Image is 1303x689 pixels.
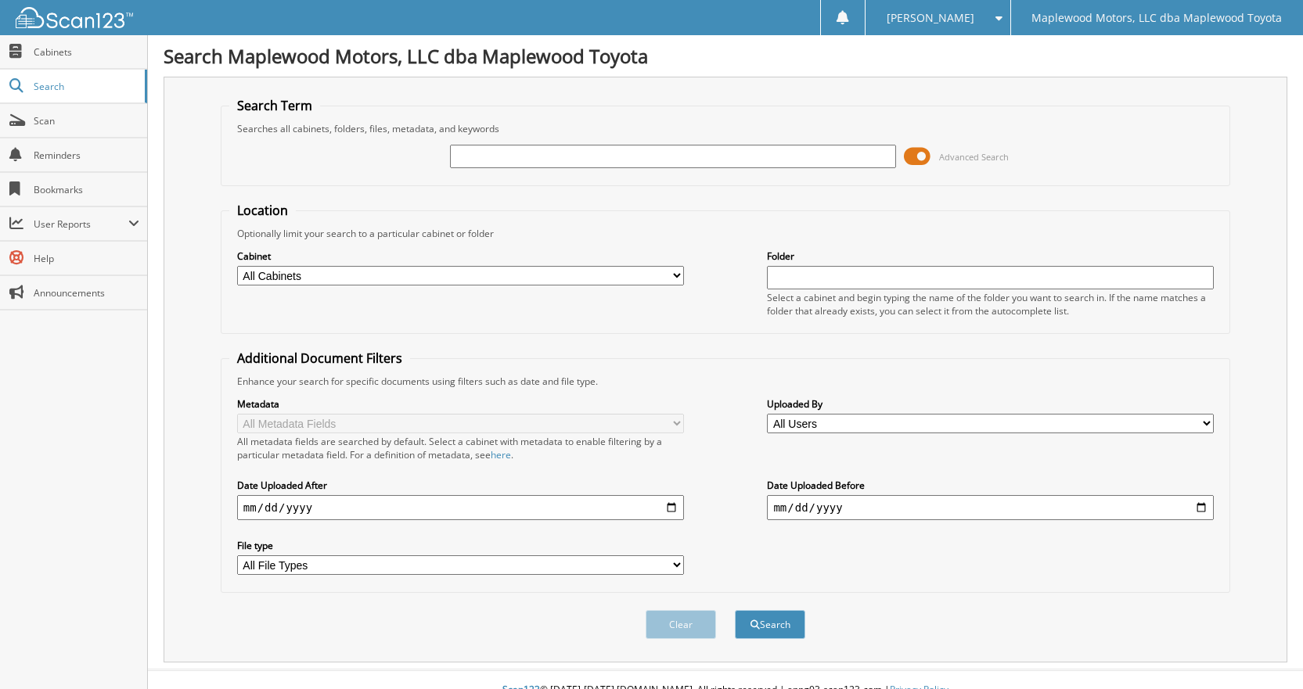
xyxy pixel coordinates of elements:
span: Scan [34,114,139,127]
div: Enhance your search for specific documents using filters such as date and file type. [229,375,1222,388]
span: Bookmarks [34,183,139,196]
h1: Search Maplewood Motors, LLC dba Maplewood Toyota [164,43,1287,69]
img: scan123-logo-white.svg [16,7,133,28]
div: Optionally limit your search to a particular cabinet or folder [229,227,1222,240]
label: Date Uploaded After [237,479,684,492]
legend: Search Term [229,97,320,114]
span: Search [34,80,137,93]
label: Uploaded By [767,397,1214,411]
span: Help [34,252,139,265]
a: here [491,448,511,461]
div: Searches all cabinets, folders, files, metadata, and keywords [229,122,1222,135]
span: Advanced Search [939,151,1009,163]
label: File type [237,539,684,552]
button: Search [735,610,805,639]
span: [PERSON_NAME] [887,13,974,23]
input: start [237,495,684,520]
label: Cabinet [237,249,684,263]
span: Cabinets [34,45,139,59]
span: Announcements [34,286,139,300]
span: Maplewood Motors, LLC dba Maplewood Toyota [1031,13,1282,23]
label: Folder [767,249,1214,263]
button: Clear [646,610,716,639]
div: Select a cabinet and begin typing the name of the folder you want to search in. If the name match... [767,291,1214,318]
legend: Additional Document Filters [229,350,410,367]
label: Date Uploaded Before [767,479,1214,492]
legend: Location [229,202,296,219]
input: end [767,495,1214,520]
label: Metadata [237,397,684,411]
span: User Reports [34,217,128,231]
div: All metadata fields are searched by default. Select a cabinet with metadata to enable filtering b... [237,435,684,461]
span: Reminders [34,149,139,162]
